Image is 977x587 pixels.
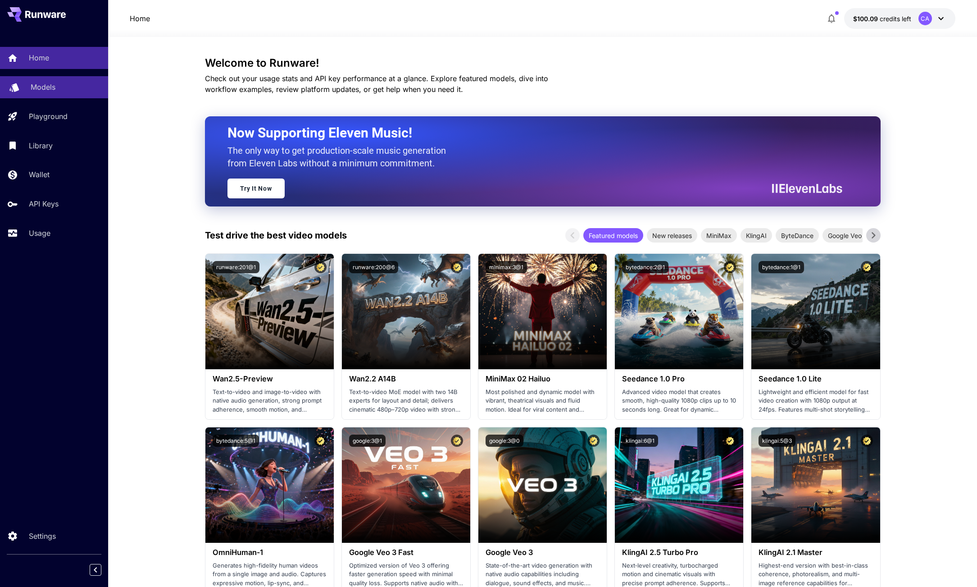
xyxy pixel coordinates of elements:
a: Home [130,13,150,24]
p: Home [29,52,49,63]
button: klingai:6@1 [622,435,658,447]
img: alt [342,427,470,543]
h3: KlingAI 2.1 Master [759,548,872,557]
button: Certified Model – Vetted for best performance and includes a commercial license. [587,435,600,447]
div: New releases [647,228,697,243]
h3: Google Veo 3 Fast [349,548,463,557]
span: New releases [647,231,697,240]
button: klingai:5@3 [759,435,795,447]
a: Try It Now [227,179,285,198]
p: Text-to-video MoE model with two 14B experts for layout and detail; delivers cinematic 480p–720p ... [349,388,463,414]
button: runware:200@6 [349,261,398,273]
div: Featured models [583,228,643,243]
p: Models [31,82,55,92]
button: bytedance:5@1 [213,435,259,447]
div: CA [918,12,932,25]
p: Library [29,140,53,151]
button: runware:201@1 [213,261,259,273]
button: bytedance:1@1 [759,261,804,273]
span: KlingAI [741,231,772,240]
nav: breadcrumb [130,13,150,24]
button: Collapse sidebar [90,564,101,576]
h3: Seedance 1.0 Lite [759,375,872,383]
button: Certified Model – Vetted for best performance and includes a commercial license. [314,435,327,447]
span: MiniMax [701,231,737,240]
p: Most polished and dynamic model with vibrant, theatrical visuals and fluid motion. Ideal for vira... [486,388,600,414]
button: minimax:3@1 [486,261,527,273]
button: $100.09149CA [844,8,955,29]
button: Certified Model – Vetted for best performance and includes a commercial license. [451,261,463,273]
button: Certified Model – Vetted for best performance and includes a commercial license. [587,261,600,273]
p: Lightweight and efficient model for fast video creation with 1080p output at 24fps. Features mult... [759,388,872,414]
div: MiniMax [701,228,737,243]
div: Collapse sidebar [96,562,108,578]
button: Certified Model – Vetted for best performance and includes a commercial license. [314,261,327,273]
h3: MiniMax 02 Hailuo [486,375,600,383]
button: Certified Model – Vetted for best performance and includes a commercial license. [724,261,736,273]
span: credits left [880,15,911,23]
span: Google Veo [822,231,867,240]
p: Wallet [29,169,50,180]
div: ByteDance [776,228,819,243]
p: API Keys [29,198,59,209]
img: alt [615,254,743,369]
p: Playground [29,111,68,122]
img: alt [751,427,880,543]
button: Certified Model – Vetted for best performance and includes a commercial license. [861,261,873,273]
div: Google Veo [822,228,867,243]
h3: Welcome to Runware! [205,57,881,69]
img: alt [615,427,743,543]
p: Advanced video model that creates smooth, high-quality 1080p clips up to 10 seconds long. Great f... [622,388,736,414]
img: alt [342,254,470,369]
h3: Google Veo 3 [486,548,600,557]
button: Certified Model – Vetted for best performance and includes a commercial license. [724,435,736,447]
button: Certified Model – Vetted for best performance and includes a commercial license. [861,435,873,447]
p: The only way to get production-scale music generation from Eleven Labs without a minimum commitment. [227,144,453,170]
p: Usage [29,228,50,238]
p: Test drive the best video models [205,229,347,242]
button: google:3@1 [349,435,386,447]
img: alt [478,427,607,543]
span: Featured models [583,231,643,240]
div: KlingAI [741,228,772,243]
img: alt [205,254,334,369]
h3: KlingAI 2.5 Turbo Pro [622,548,736,557]
h3: OmniHuman‑1 [213,548,327,557]
h3: Wan2.2 A14B [349,375,463,383]
img: alt [205,427,334,543]
span: $100.09 [853,15,880,23]
h3: Seedance 1.0 Pro [622,375,736,383]
button: Certified Model – Vetted for best performance and includes a commercial license. [451,435,463,447]
h2: Now Supporting Eleven Music! [227,124,836,142]
button: google:3@0 [486,435,523,447]
div: $100.09149 [853,14,911,23]
span: Check out your usage stats and API key performance at a glance. Explore featured models, dive int... [205,74,548,94]
h3: Wan2.5-Preview [213,375,327,383]
img: alt [751,254,880,369]
span: ByteDance [776,231,819,240]
button: bytedance:2@1 [622,261,668,273]
p: Settings [29,531,56,541]
p: Text-to-video and image-to-video with native audio generation, strong prompt adherence, smooth mo... [213,388,327,414]
img: alt [478,254,607,369]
